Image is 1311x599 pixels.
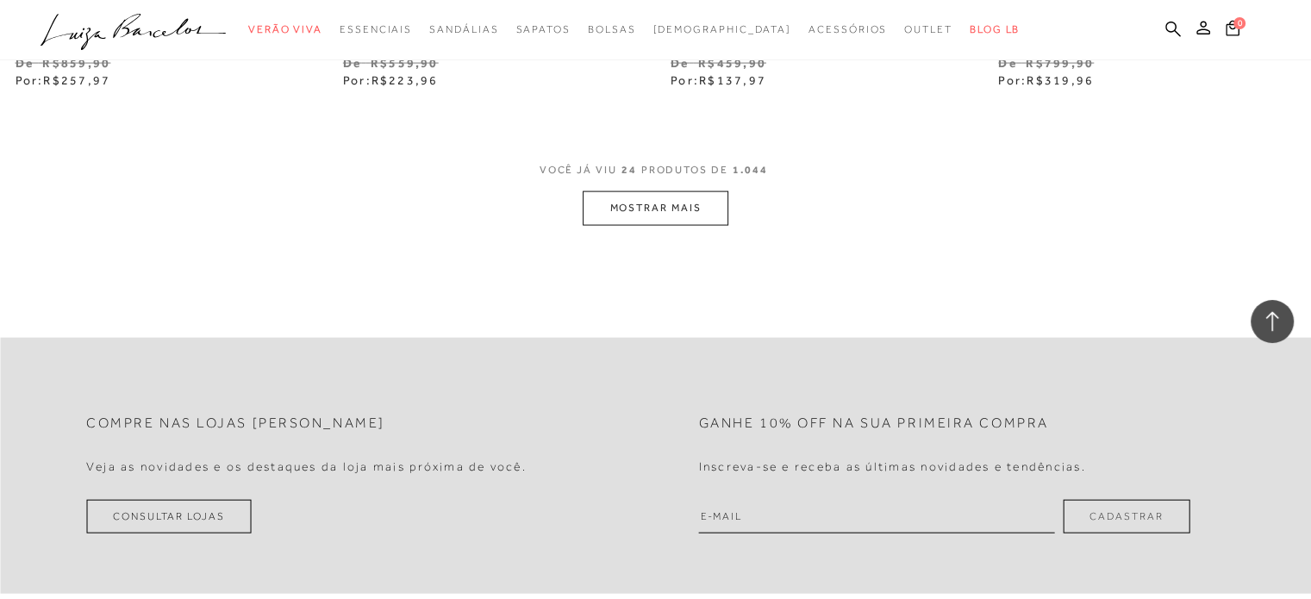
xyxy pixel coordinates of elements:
[588,14,636,46] a: categoryNavScreenReaderText
[248,14,322,46] a: categoryNavScreenReaderText
[42,56,110,70] small: R$859,90
[904,23,952,35] span: Outlet
[970,23,1020,35] span: BLOG LB
[998,73,1094,87] span: Por:
[671,56,689,70] small: De
[583,191,727,225] button: MOSTRAR MAIS
[671,73,766,87] span: Por:
[16,56,34,70] small: De
[43,73,110,87] span: R$257,97
[698,56,766,70] small: R$459,90
[699,73,766,87] span: R$137,97
[1027,73,1094,87] span: R$319,96
[340,14,412,46] a: categoryNavScreenReaderText
[1026,56,1094,70] small: R$799,90
[540,164,772,176] span: VOCÊ JÁ VIU PRODUTOS DE
[808,23,887,35] span: Acessórios
[652,23,791,35] span: [DEMOGRAPHIC_DATA]
[733,164,768,176] span: 1.044
[86,459,527,474] h4: Veja as novidades e os destaques da loja mais próxima de você.
[699,415,1049,432] h2: Ganhe 10% off na sua primeira compra
[1233,17,1245,29] span: 0
[343,73,439,87] span: Por:
[515,23,570,35] span: Sapatos
[340,23,412,35] span: Essenciais
[588,23,636,35] span: Bolsas
[621,164,637,176] span: 24
[1220,19,1245,42] button: 0
[699,500,1055,533] input: E-mail
[86,500,252,533] a: Consultar Lojas
[343,56,361,70] small: De
[970,14,1020,46] a: BLOG LB
[429,23,498,35] span: Sandálias
[16,73,111,87] span: Por:
[429,14,498,46] a: categoryNavScreenReaderText
[86,415,385,432] h2: Compre nas lojas [PERSON_NAME]
[515,14,570,46] a: categoryNavScreenReaderText
[371,73,439,87] span: R$223,96
[248,23,322,35] span: Verão Viva
[808,14,887,46] a: categoryNavScreenReaderText
[1063,500,1189,533] button: Cadastrar
[998,56,1016,70] small: De
[904,14,952,46] a: categoryNavScreenReaderText
[652,14,791,46] a: noSubCategoriesText
[371,56,439,70] small: R$559,90
[699,459,1086,474] h4: Inscreva-se e receba as últimas novidades e tendências.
